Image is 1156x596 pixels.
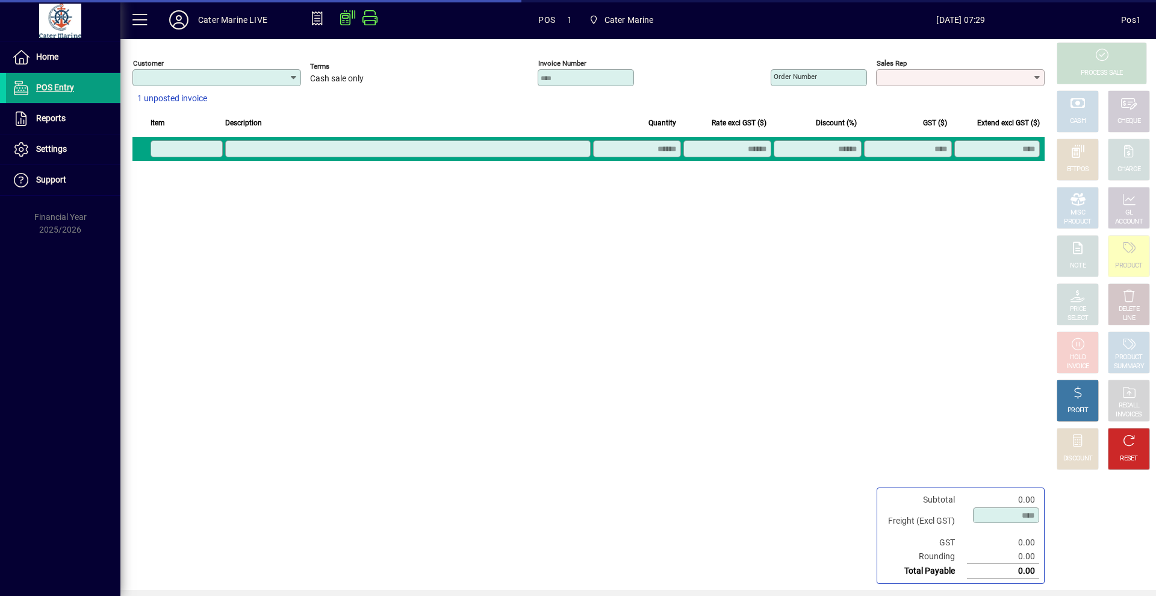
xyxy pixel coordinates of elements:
div: PROCESS SALE [1081,69,1123,78]
div: PRODUCT [1064,218,1091,227]
mat-label: Order number [774,72,817,81]
span: Quantity [648,116,676,130]
a: Support [6,165,120,195]
div: ACCOUNT [1115,218,1143,227]
td: 0.00 [967,550,1039,564]
span: 1 unposted invoice [137,92,207,105]
span: Terms [310,63,382,71]
span: 1 [567,10,572,30]
mat-label: Sales rep [877,59,907,67]
td: Subtotal [882,493,967,507]
span: GST ($) [923,116,947,130]
div: CASH [1070,117,1086,126]
div: HOLD [1070,353,1086,362]
div: SUMMARY [1114,362,1144,371]
span: [DATE] 07:29 [801,10,1122,30]
span: Discount (%) [816,116,857,130]
div: DISCOUNT [1063,454,1092,463]
div: MISC [1071,209,1085,218]
div: LINE [1123,314,1135,323]
span: Settings [36,144,67,154]
button: Profile [160,9,198,31]
td: 0.00 [967,536,1039,550]
div: DELETE [1119,305,1139,314]
mat-label: Customer [133,59,164,67]
a: Settings [6,134,120,165]
td: 0.00 [967,564,1039,579]
span: Item [151,116,165,130]
span: Extend excl GST ($) [977,116,1040,130]
td: GST [882,536,967,550]
span: POS [538,10,555,30]
div: EFTPOS [1067,165,1089,174]
div: GL [1125,209,1133,218]
span: Cater Marine [584,9,659,31]
div: Cater Marine LIVE [198,10,267,30]
div: PRODUCT [1115,262,1142,271]
span: Cater Marine [604,10,654,30]
div: PRODUCT [1115,353,1142,362]
span: POS Entry [36,83,74,92]
span: Reports [36,113,66,123]
span: Home [36,52,58,61]
span: Rate excl GST ($) [712,116,766,130]
td: 0.00 [967,493,1039,507]
div: CHEQUE [1117,117,1140,126]
div: INVOICE [1066,362,1089,371]
a: Reports [6,104,120,134]
span: Support [36,175,66,184]
mat-label: Invoice number [538,59,586,67]
div: PRICE [1070,305,1086,314]
button: 1 unposted invoice [132,88,212,110]
div: Pos1 [1121,10,1141,30]
span: Description [225,116,262,130]
div: CHARGE [1117,165,1141,174]
div: SELECT [1067,314,1089,323]
td: Rounding [882,550,967,564]
td: Total Payable [882,564,967,579]
span: Cash sale only [310,74,364,84]
div: PROFIT [1067,406,1088,415]
div: NOTE [1070,262,1086,271]
div: RECALL [1119,401,1140,410]
div: RESET [1120,454,1138,463]
td: Freight (Excl GST) [882,507,967,536]
a: Home [6,42,120,72]
div: INVOICES [1116,410,1142,419]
